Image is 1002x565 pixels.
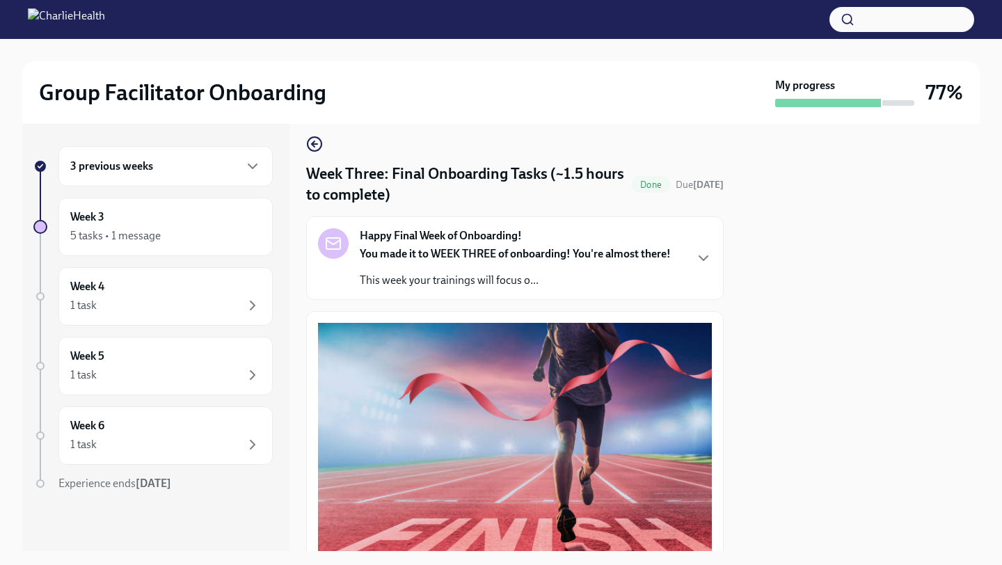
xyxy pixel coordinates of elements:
[70,279,104,294] h6: Week 4
[70,418,104,433] h6: Week 6
[33,267,273,326] a: Week 41 task
[632,180,670,190] span: Done
[70,437,97,452] div: 1 task
[676,179,724,191] span: Due
[70,159,153,174] h6: 3 previous weeks
[28,8,105,31] img: CharlieHealth
[33,337,273,395] a: Week 51 task
[136,477,171,490] strong: [DATE]
[360,247,671,260] strong: You made it to WEEK THREE of onboarding! You're almost there!
[70,209,104,225] h6: Week 3
[33,198,273,256] a: Week 35 tasks • 1 message
[693,179,724,191] strong: [DATE]
[775,78,835,93] strong: My progress
[360,273,671,288] p: This week your trainings will focus o...
[360,228,522,244] strong: Happy Final Week of Onboarding!
[70,349,104,364] h6: Week 5
[58,477,171,490] span: Experience ends
[70,298,97,313] div: 1 task
[306,164,626,205] h4: Week Three: Final Onboarding Tasks (~1.5 hours to complete)
[70,228,161,244] div: 5 tasks • 1 message
[33,406,273,465] a: Week 61 task
[58,146,273,186] div: 3 previous weeks
[925,80,963,105] h3: 77%
[39,79,326,106] h2: Group Facilitator Onboarding
[70,367,97,383] div: 1 task
[676,178,724,191] span: September 21st, 2025 10:00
